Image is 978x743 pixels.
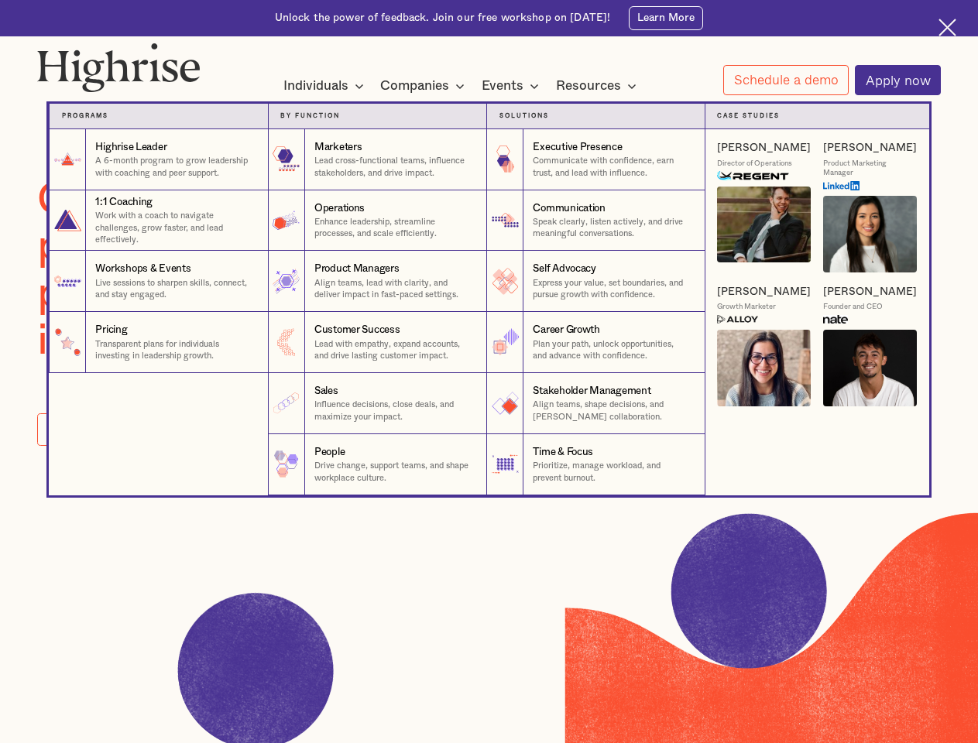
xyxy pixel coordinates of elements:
div: Unlock the power of feedback. Join our free workshop on [DATE]! [275,11,611,26]
div: Marketers [314,140,362,155]
div: Career Growth [533,323,600,337]
div: Communication [533,201,606,216]
img: Cross icon [939,19,956,36]
div: Events [482,77,523,95]
div: Individuals [283,77,369,95]
a: Highrise LeaderA 6-month program to grow leadership with coaching and peer support. [49,129,267,190]
a: Schedule a demo [723,65,849,95]
a: Self AdvocacyExpress your value, set boundaries, and pursue growth with confidence. [486,251,705,312]
p: Express your value, set boundaries, and pursue growth with confidence. [533,277,691,301]
div: Product Marketing Manager [823,159,917,178]
div: Companies [380,77,469,95]
img: Highrise logo [37,43,201,92]
p: Transparent plans for individuals investing in leadership growth. [95,338,255,362]
a: SalesInfluence decisions, close deals, and maximize your impact. [268,373,486,434]
a: [PERSON_NAME] [717,285,811,299]
p: Drive change, support teams, and shape workplace culture. [314,460,474,484]
p: Plan your path, unlock opportunities, and advance with confidence. [533,338,691,362]
a: Learn More [629,6,703,30]
div: Resources [556,77,641,95]
a: Stakeholder ManagementAlign teams, shape decisions, and [PERSON_NAME] collaboration. [486,373,705,434]
div: Growth Marketer [717,302,776,312]
div: Individuals [283,77,348,95]
a: [PERSON_NAME] [823,285,917,299]
a: PricingTransparent plans for individuals investing in leadership growth. [49,312,267,373]
div: Customer Success [314,323,400,337]
a: Customer SuccessLead with empathy, expand accounts, and drive lasting customer impact. [268,312,486,373]
a: [PERSON_NAME] [823,141,917,155]
div: Product Managers [314,262,400,276]
a: Career GrowthPlan your path, unlock opportunities, and advance with confidence. [486,312,705,373]
nav: Individuals [24,79,953,495]
a: CommunicationSpeak clearly, listen actively, and drive meaningful conversations. [486,190,705,252]
p: Communicate with confidence, earn trust, and lead with influence. [533,155,691,179]
p: Work with a coach to navigate challenges, grow faster, and lead effectively. [95,210,255,245]
div: People [314,445,345,460]
p: Live sessions to sharpen skills, connect, and stay engaged. [95,277,255,301]
div: 1:1 Coaching [95,195,153,210]
div: Sales [314,384,338,399]
p: Influence decisions, close deals, and maximize your impact. [314,399,474,423]
div: Operations [314,201,365,216]
a: PeopleDrive change, support teams, and shape workplace culture. [268,434,486,495]
a: Apply now [855,65,941,95]
a: MarketersLead cross-functional teams, influence stakeholders, and drive impact. [268,129,486,190]
p: Lead with empathy, expand accounts, and drive lasting customer impact. [314,338,474,362]
div: Time & Focus [533,445,593,460]
div: Executive Presence [533,140,622,155]
div: Stakeholder Management [533,384,650,399]
p: Enhance leadership, streamline processes, and scale efficiently. [314,216,474,240]
a: [PERSON_NAME] [717,141,811,155]
p: Align teams, lead with clarity, and deliver impact in fast-paced settings. [314,277,474,301]
strong: Case Studies [717,113,780,119]
p: Align teams, shape decisions, and [PERSON_NAME] collaboration. [533,399,691,423]
div: Director of Operations [717,159,792,169]
p: Prioritize, manage workload, and prevent burnout. [533,460,691,484]
p: Speak clearly, listen actively, and drive meaningful conversations. [533,216,691,240]
a: OperationsEnhance leadership, streamline processes, and scale efficiently. [268,190,486,252]
div: Events [482,77,544,95]
a: Product ManagersAlign teams, lead with clarity, and deliver impact in fast-paced settings. [268,251,486,312]
p: A 6-month program to grow leadership with coaching and peer support. [95,155,255,179]
strong: Solutions [499,113,549,119]
a: 1:1 CoachingWork with a coach to navigate challenges, grow faster, and lead effectively. [49,190,267,252]
a: Time & FocusPrioritize, manage workload, and prevent burnout. [486,434,705,495]
strong: by function [280,113,340,119]
a: Workshops & EventsLive sessions to sharpen skills, connect, and stay engaged. [49,251,267,312]
div: Companies [380,77,449,95]
div: Founder and CEO [823,302,883,312]
strong: Programs [62,113,108,119]
div: Pricing [95,323,127,337]
p: Lead cross-functional teams, influence stakeholders, and drive impact. [314,155,474,179]
div: Resources [556,77,621,95]
div: Workshops & Events [95,262,190,276]
a: Executive PresenceCommunicate with confidence, earn trust, and lead with influence. [486,129,705,190]
div: Highrise Leader [95,140,166,155]
div: Self Advocacy [533,262,596,276]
